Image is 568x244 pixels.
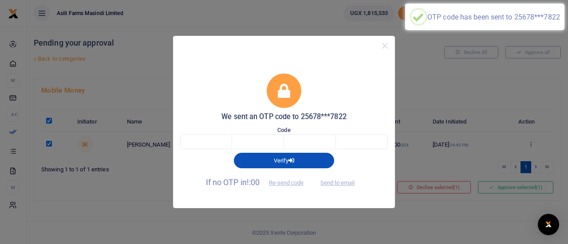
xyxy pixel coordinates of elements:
[427,13,560,21] div: OTP code has been sent to 25678***7822
[277,126,290,135] label: Code
[234,153,334,168] button: Verify
[247,178,260,187] span: !:00
[180,112,388,121] h5: We sent an OTP code to 25678***7822
[379,39,391,52] button: Close
[206,178,312,187] span: If no OTP in
[538,214,559,235] div: Open Intercom Messenger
